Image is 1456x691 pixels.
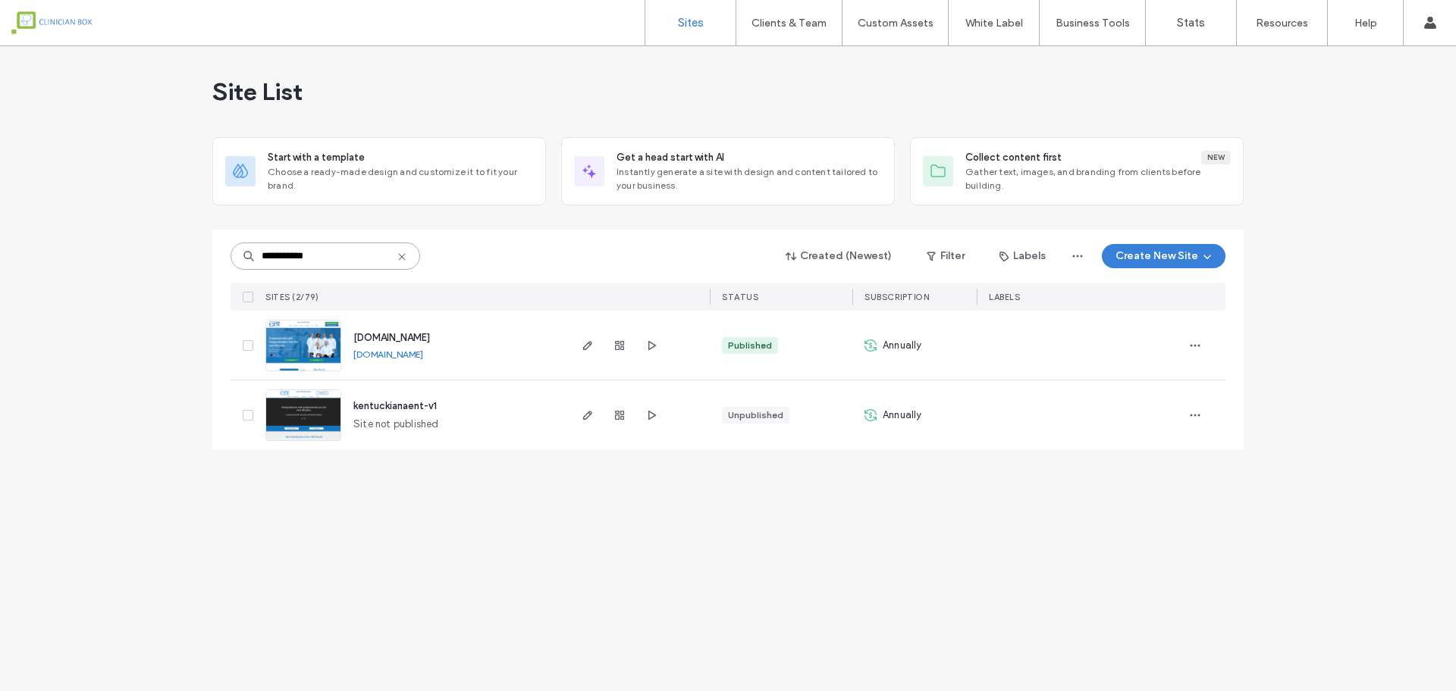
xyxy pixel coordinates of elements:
label: Resources [1256,17,1308,30]
span: Collect content first [965,150,1062,165]
button: Create New Site [1102,244,1225,268]
span: Gather text, images, and branding from clients before building. [965,165,1231,192]
a: [DOMAIN_NAME] [353,332,430,343]
div: Unpublished [728,408,783,422]
label: Sites [678,16,704,30]
a: kentuckianaent-v1 [353,400,437,411]
span: Annually [883,408,922,423]
span: Site not published [353,417,439,432]
label: Help [1354,17,1377,30]
label: Clients & Team [752,17,827,30]
div: Start with a templateChoose a ready-made design and customize it to fit your brand. [212,137,546,205]
span: Start with a template [268,150,365,165]
button: Created (Newest) [773,244,905,268]
label: Custom Assets [858,17,934,30]
div: Published [728,339,772,352]
span: Site List [212,77,303,107]
label: White Label [965,17,1023,30]
span: SUBSCRIPTION [864,292,929,302]
span: Choose a ready-made design and customize it to fit your brand. [268,165,533,192]
span: Instantly generate a site with design and content tailored to your business. [617,165,882,192]
label: Business Tools [1056,17,1130,30]
label: Stats [1177,16,1205,30]
div: New [1201,151,1231,164]
div: Get a head start with AIInstantly generate a site with design and content tailored to your business. [561,137,895,205]
a: [DOMAIN_NAME] [353,349,423,360]
span: Get a head start with AI [617,150,724,165]
span: Help [34,11,65,24]
span: SITES (2/79) [265,292,318,302]
span: STATUS [722,292,758,302]
button: Filter [912,244,980,268]
div: Collect content firstNewGather text, images, and branding from clients before building. [910,137,1244,205]
span: LABELS [989,292,1020,302]
button: Labels [986,244,1059,268]
span: Annually [883,338,922,353]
